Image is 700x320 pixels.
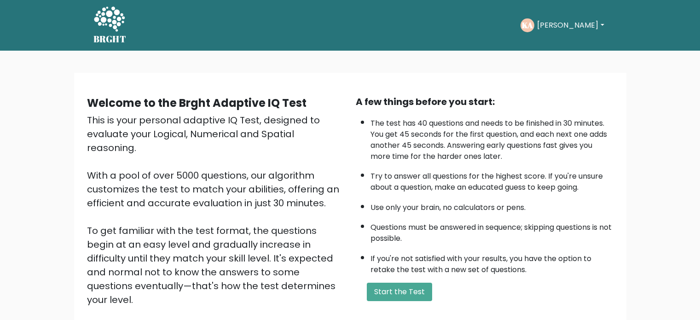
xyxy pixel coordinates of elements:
[534,19,607,31] button: [PERSON_NAME]
[93,34,127,45] h5: BRGHT
[522,20,533,30] text: KA
[356,95,613,109] div: A few things before you start:
[93,4,127,47] a: BRGHT
[87,95,307,111] b: Welcome to the Brght Adaptive IQ Test
[370,166,613,193] li: Try to answer all questions for the highest score. If you're unsure about a question, make an edu...
[370,217,613,244] li: Questions must be answered in sequence; skipping questions is not possible.
[370,113,613,162] li: The test has 40 questions and needs to be finished in 30 minutes. You get 45 seconds for the firs...
[370,249,613,275] li: If you're not satisfied with your results, you have the option to retake the test with a new set ...
[367,283,432,301] button: Start the Test
[370,198,613,213] li: Use only your brain, no calculators or pens.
